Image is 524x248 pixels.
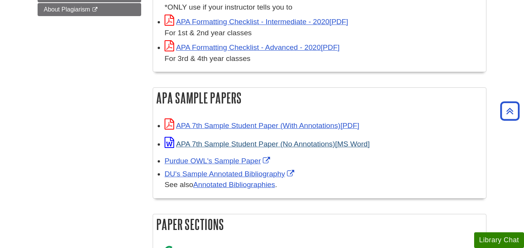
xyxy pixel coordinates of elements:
a: Link opens in new window [165,140,370,148]
div: See also . [165,179,482,191]
span: About Plagiarism [44,6,90,13]
a: About Plagiarism [38,3,141,16]
a: Back to Top [498,106,522,116]
a: Link opens in new window [165,170,296,178]
h2: APA Sample Papers [153,88,486,108]
a: Annotated Bibliographies [193,181,275,189]
a: Link opens in new window [165,157,272,165]
i: This link opens in a new window [92,7,98,12]
a: Link opens in new window [165,122,359,130]
a: Link opens in new window [165,18,348,26]
div: For 3rd & 4th year classes [165,53,482,64]
button: Library Chat [474,232,524,248]
h2: Paper Sections [153,214,486,235]
div: For 1st & 2nd year classes [165,28,482,39]
a: Link opens in new window [165,43,339,51]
